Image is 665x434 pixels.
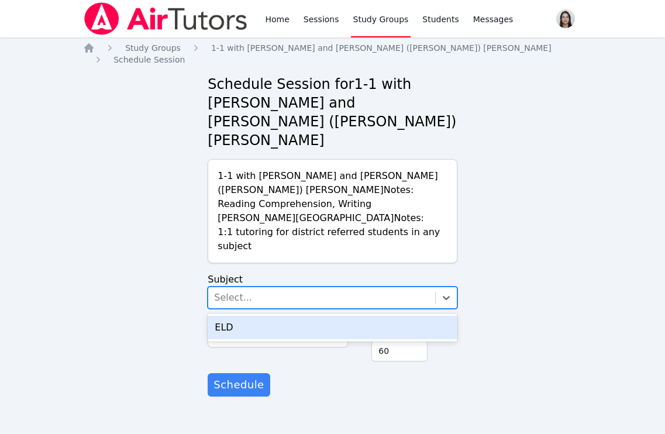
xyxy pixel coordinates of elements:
[211,43,552,53] span: 1-1 with [PERSON_NAME] and [PERSON_NAME] ([PERSON_NAME]) [PERSON_NAME]
[218,225,447,253] p: 1:1 tutoring for district referred students in any subject
[83,42,582,66] nav: Breadcrumb
[113,55,185,64] span: Schedule Session
[125,42,181,54] a: Study Groups
[371,309,457,340] label: Duration (in minutes)
[113,54,185,66] a: Schedule Session
[213,377,264,393] span: Schedule
[214,291,252,305] div: Select...
[208,75,457,150] h2: Schedule Session for 1-1 with [PERSON_NAME] and [PERSON_NAME] ([PERSON_NAME]) [PERSON_NAME]
[208,316,457,339] div: ELD
[208,309,348,326] label: Session Date
[208,373,270,397] button: Schedule
[218,197,447,211] p: Reading Comprehension, Writing
[211,42,552,54] a: 1-1 with [PERSON_NAME] and [PERSON_NAME] ([PERSON_NAME]) [PERSON_NAME]
[473,13,514,25] span: Messages
[208,274,243,285] label: Subject
[218,212,424,223] span: [PERSON_NAME][GEOGRAPHIC_DATA] Notes:
[218,170,437,195] span: 1-1 with [PERSON_NAME] and [PERSON_NAME] ([PERSON_NAME]) [PERSON_NAME] Notes:
[125,43,181,53] span: Study Groups
[83,2,249,35] img: Air Tutors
